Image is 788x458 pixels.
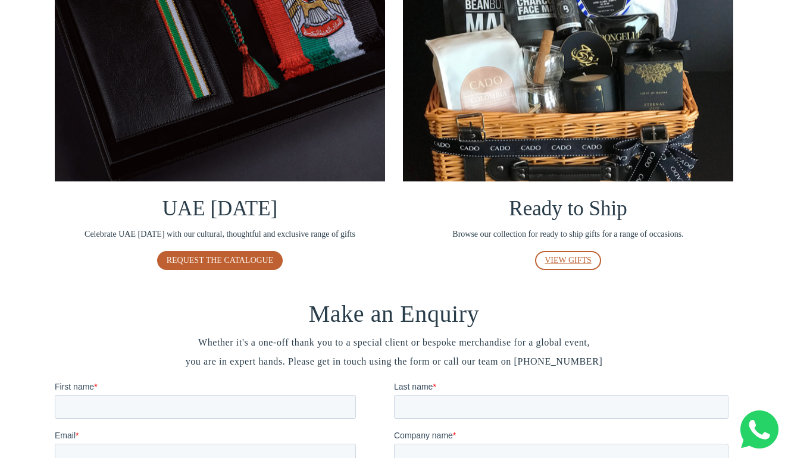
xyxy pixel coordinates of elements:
span: VIEW GIFTS [545,256,592,265]
img: Whatsapp [740,410,778,448]
span: REQUEST THE CATALOGUE [167,256,274,265]
span: Number of gifts [339,99,396,108]
span: Last name [339,1,378,11]
span: Browse our collection for ready to ship gifts for a range of occasions. [403,228,733,241]
span: Company name [339,50,398,59]
span: UAE [DATE] [162,197,277,220]
span: Ready to Ship [509,197,627,220]
span: Make an Enquiry [309,300,480,327]
a: VIEW GIFTS [535,251,601,270]
a: REQUEST THE CATALOGUE [157,251,283,270]
span: Celebrate UAE [DATE] with our cultural, thoughtful and exclusive range of gifts [55,228,385,241]
span: Whether it's a one-off thank you to a special client or bespoke merchandise for a global event, y... [55,333,733,371]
